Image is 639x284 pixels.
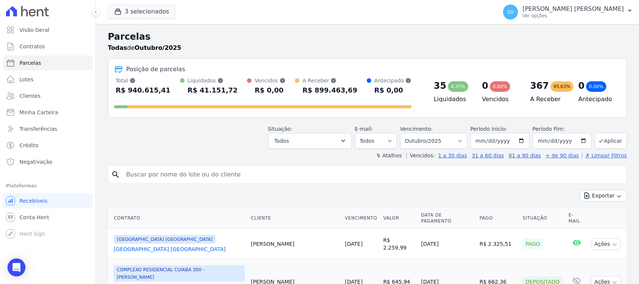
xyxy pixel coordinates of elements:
label: ↯ Atalhos [376,152,402,158]
a: 61 a 90 dias [509,152,541,158]
span: Conta Hent [19,214,49,221]
label: Vencidos: [407,152,435,158]
a: Parcelas [3,55,92,70]
div: 35 [434,80,446,92]
div: Pago [523,239,543,249]
span: Lotes [19,76,34,83]
div: Total [116,77,171,84]
div: 95,63% [551,81,574,92]
button: Ações [591,238,621,250]
span: Minha Carteira [19,109,58,116]
span: Negativação [19,158,52,166]
h4: Vencidos [482,95,518,104]
a: Lotes [3,72,92,87]
th: Contrato [108,208,248,229]
button: 3 selecionados [108,4,176,19]
a: ✗ Limpar Filtros [582,152,627,158]
div: R$ 0,00 [374,84,411,96]
th: Situação [520,208,566,229]
div: R$ 899.463,69 [302,84,357,96]
h4: Liquidados [434,95,470,104]
a: Conta Hent [3,210,92,225]
div: 0,00% [586,81,606,92]
div: R$ 41.151,72 [188,84,238,96]
i: search [111,170,120,179]
div: Open Intercom Messenger [7,259,25,277]
span: Visão Geral [19,26,49,34]
h4: A Receber [530,95,567,104]
span: [GEOGRAPHIC_DATA] [GEOGRAPHIC_DATA] [114,235,216,244]
th: Data de Pagamento [418,208,477,229]
a: [GEOGRAPHIC_DATA] [GEOGRAPHIC_DATA] [114,245,245,253]
button: Aplicar [595,133,627,149]
h4: Antecipado [578,95,615,104]
span: SV [507,9,514,15]
th: Pago [477,208,520,229]
a: Transferências [3,121,92,136]
span: Clientes [19,92,40,100]
div: 0 [482,80,489,92]
a: Contratos [3,39,92,54]
th: Valor [380,208,418,229]
p: Ver opções [523,13,624,19]
span: Parcelas [19,59,41,67]
div: Liquidados [188,77,238,84]
a: Clientes [3,88,92,103]
label: Período Inicío: [471,126,507,132]
div: 0,00% [490,81,510,92]
div: 367 [530,80,549,92]
span: Contratos [19,43,45,50]
p: [PERSON_NAME] [PERSON_NAME] [523,5,624,13]
div: Antecipado [374,77,411,84]
span: Crédito [19,142,39,149]
label: Situação: [268,126,292,132]
td: R$ 2.325,51 [477,229,520,259]
label: E-mail: [355,126,373,132]
div: 0 [578,80,585,92]
td: [DATE] [418,229,477,259]
div: R$ 0,00 [255,84,285,96]
a: + de 90 dias [546,152,579,158]
div: 4,37% [448,81,468,92]
th: Cliente [248,208,342,229]
a: 31 a 60 dias [472,152,504,158]
th: Vencimento [342,208,380,229]
div: A Receber [302,77,357,84]
a: Recebíveis [3,193,92,208]
a: Negativação [3,154,92,169]
a: [DATE] [345,241,363,247]
span: COMPLEXO RESIDENCIAL CUIABÁ 300 - [PERSON_NAME] [114,265,245,282]
label: Vencimento: [400,126,433,132]
strong: Outubro/2025 [135,44,182,51]
p: de [108,43,181,52]
label: Período Fim: [533,125,592,133]
span: Todos [274,136,289,145]
button: SV [PERSON_NAME] [PERSON_NAME] Ver opções [497,1,639,22]
h2: Parcelas [108,30,627,43]
th: E-mail [566,208,588,229]
strong: Todas [108,44,127,51]
div: Posição de parcelas [126,65,185,74]
div: Vencidos [255,77,285,84]
td: R$ 2.259,99 [380,229,418,259]
span: Recebíveis [19,197,48,205]
a: Visão Geral [3,22,92,37]
button: Exportar [580,190,627,202]
span: Transferências [19,125,57,133]
button: Todos [268,133,352,149]
div: R$ 940.615,41 [116,84,171,96]
a: Crédito [3,138,92,153]
input: Buscar por nome do lote ou do cliente [122,167,624,182]
a: Minha Carteira [3,105,92,120]
div: Plataformas [6,181,89,190]
td: [PERSON_NAME] [248,229,342,259]
a: 1 a 30 dias [438,152,467,158]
